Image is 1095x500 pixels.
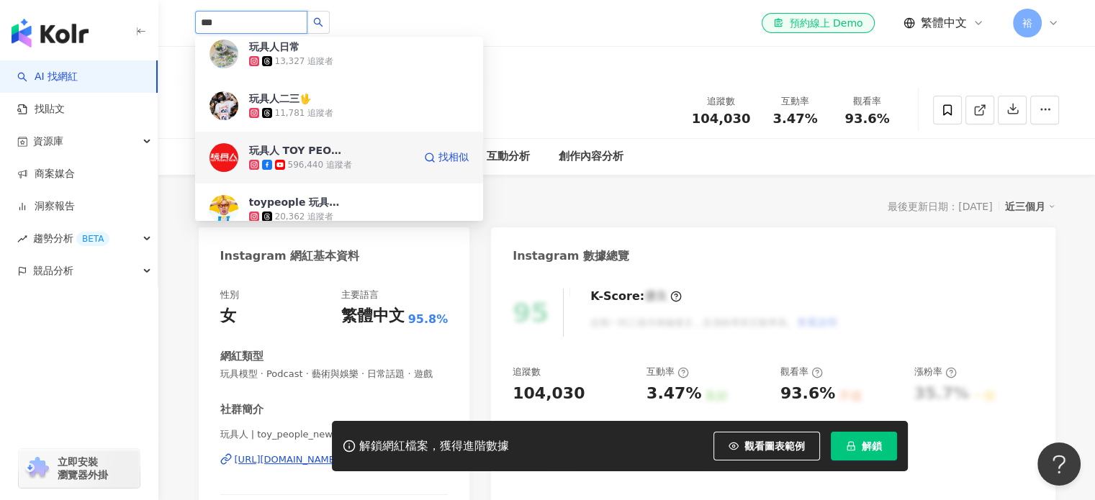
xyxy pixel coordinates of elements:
[772,112,817,126] span: 3.47%
[249,143,343,158] div: 玩具人 TOY PEOPLE
[359,439,509,454] div: 解鎖網紅檔案，獲得進階數據
[487,148,530,165] div: 互動分析
[513,365,541,378] div: 追蹤數
[646,365,689,378] div: 互動率
[780,383,835,405] div: 93.6%
[220,402,263,417] div: 社群簡介
[559,148,623,165] div: 創作內容分析
[17,102,65,117] a: 找貼文
[341,288,379,301] div: 主要語言
[862,440,882,452] span: 解鎖
[220,349,263,364] div: 網紅類型
[424,143,469,172] a: 找相似
[220,305,236,327] div: 女
[76,232,109,246] div: BETA
[249,91,312,106] div: 玩具人二三🖖
[313,17,323,27] span: search
[744,440,805,452] span: 觀看圖表範例
[275,107,334,119] div: 11,781 追蹤者
[1005,197,1055,216] div: 近三個月
[220,288,239,301] div: 性別
[209,195,238,224] img: KOL Avatar
[17,199,75,214] a: 洞察報告
[692,94,751,109] div: 追蹤數
[846,441,856,451] span: lock
[646,383,701,405] div: 3.47%
[773,16,862,30] div: 預約線上 Demo
[275,211,334,223] div: 20,362 追蹤者
[768,94,823,109] div: 互動率
[888,201,992,212] div: 最後更新日期：[DATE]
[762,13,874,33] a: 預約線上 Demo
[831,432,897,460] button: 解鎖
[713,432,820,460] button: 觀看圖表範例
[209,40,238,68] img: KOL Avatar
[17,70,78,84] a: searchAI 找網紅
[12,19,89,47] img: logo
[33,222,109,255] span: 趨勢分析
[33,125,63,158] span: 資源庫
[1022,15,1032,31] span: 裕
[249,195,343,209] div: toypeople 玩具人 五五
[513,248,629,264] div: Instagram 數據總覽
[438,150,469,165] span: 找相似
[408,312,449,327] span: 95.8%
[23,457,51,480] img: chrome extension
[692,111,751,126] span: 104,030
[209,91,238,120] img: KOL Avatar
[341,305,405,327] div: 繁體中文
[33,255,73,287] span: 競品分析
[914,365,957,378] div: 漲粉率
[209,143,238,172] img: KOL Avatar
[780,365,823,378] div: 觀看率
[19,449,140,488] a: chrome extension立即安裝 瀏覽器外掛
[590,288,682,304] div: K-Score :
[220,248,360,264] div: Instagram 網紅基本資料
[220,368,449,381] span: 玩具模型 · Podcast · 藝術與娛樂 · 日常話題 · 遊戲
[17,234,27,244] span: rise
[17,167,75,181] a: 商案媒合
[840,94,895,109] div: 觀看率
[275,55,334,68] div: 13,327 追蹤者
[921,15,967,31] span: 繁體中文
[249,40,299,54] div: 玩具人日常
[288,159,352,171] div: 596,440 追蹤者
[844,112,889,126] span: 93.6%
[58,455,108,481] span: 立即安裝 瀏覽器外掛
[513,383,585,405] div: 104,030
